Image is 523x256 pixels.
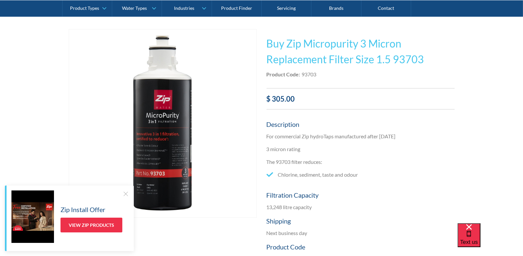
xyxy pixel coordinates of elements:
[11,190,54,243] img: Zip Install Offer
[267,36,455,67] h1: Buy Zip Micropurity 3 Micron Replacement Filter Size 1.5 93703
[267,190,455,200] h5: Filtration Capacity
[267,229,455,237] p: Next business day
[267,171,455,179] li: Chlorine, sediment, taste and odour
[69,30,256,217] img: Zip Micropurity 3 Micron Replacement Filter Size 1.5 93703
[122,5,147,11] div: Water Types
[267,158,455,166] p: The 93703 filter reduces:
[267,216,455,226] h5: Shipping
[302,70,317,78] div: 93703
[267,203,455,211] p: 13,248 litre capacity
[61,205,105,214] h5: Zip Install Offer
[267,132,455,140] p: For commercial Zip hydroTaps manufactured after [DATE]
[70,5,99,11] div: Product Types
[267,145,455,153] p: 3 micron rating
[267,119,455,129] h5: Description
[458,223,523,256] iframe: podium webchat widget bubble
[267,93,455,104] div: $ 305.00
[61,218,122,232] a: View Zip Products
[267,71,300,77] strong: Product Code:
[174,5,194,11] div: Industries
[267,242,455,252] h5: Product Code
[69,29,257,218] a: open lightbox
